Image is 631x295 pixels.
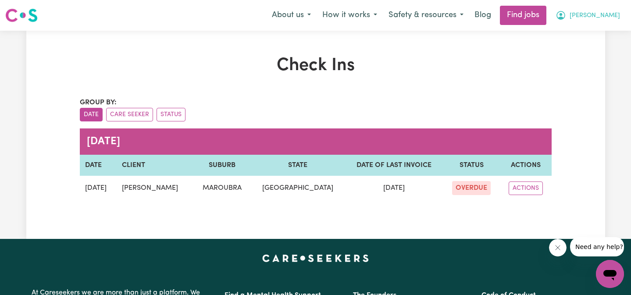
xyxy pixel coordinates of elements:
[106,108,153,121] button: sort invoices by care seeker
[345,176,443,200] td: [DATE]
[596,260,624,288] iframe: Button to launch messaging window
[80,108,103,121] button: sort invoices by date
[193,155,250,176] th: SUBURB
[5,7,38,23] img: Careseekers logo
[262,255,369,262] a: Careseekers home page
[266,6,317,25] button: About us
[80,176,117,200] td: [DATE]
[5,5,38,25] a: Careseekers logo
[452,181,491,195] span: OVERDUE
[345,155,443,176] th: DATE OF LAST INVOICE
[80,155,117,176] th: DATE
[250,155,345,176] th: STATE
[250,176,345,200] td: [GEOGRAPHIC_DATA]
[157,108,185,121] button: sort invoices by paid status
[193,176,250,200] td: MAROUBRA
[317,6,383,25] button: How it works
[500,6,546,25] a: Find jobs
[383,6,469,25] button: Safety & resources
[117,155,193,176] th: CLIENT
[80,99,117,106] span: Group by:
[469,6,496,25] a: Blog
[500,155,552,176] th: ACTIONS
[570,11,620,21] span: [PERSON_NAME]
[509,181,543,195] button: ACTIONS
[117,176,193,200] td: [PERSON_NAME]
[443,155,500,176] th: STATUS
[80,55,552,76] h1: Check Ins
[549,239,567,256] iframe: Close message
[80,128,552,155] caption: [DATE]
[570,237,624,256] iframe: Message from company
[550,6,626,25] button: My Account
